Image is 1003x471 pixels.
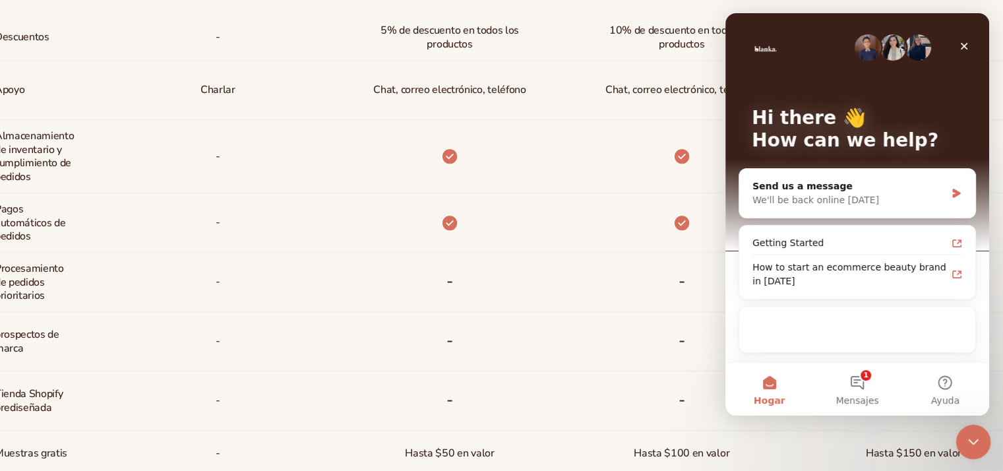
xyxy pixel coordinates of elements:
[216,30,220,44] font: -
[634,446,729,460] font: Hasta $100 en valor
[866,446,961,460] font: Hasta $150 en valor
[679,330,685,351] font: -
[446,389,453,410] font: -
[373,82,526,97] font: Chat, correo electrónico, teléfono
[725,13,989,416] iframe: Chat en vivo de Intercom
[679,389,685,410] font: -
[605,82,758,97] font: Chat, correo electrónico, teléfono
[380,23,519,51] font: 5% de descuento en todos los productos
[609,23,754,51] font: 10% de descuento en todos los productos
[679,270,685,292] font: -
[200,82,235,97] font: Charlar
[216,334,220,348] font: -
[216,446,220,460] font: -
[446,330,453,351] font: -
[956,425,991,460] iframe: Chat en vivo de Intercom
[216,393,220,408] font: -
[216,149,220,164] font: -
[446,270,453,292] font: -
[216,215,220,230] font: -
[216,274,220,289] font: -
[405,446,494,460] font: Hasta $50 en valor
